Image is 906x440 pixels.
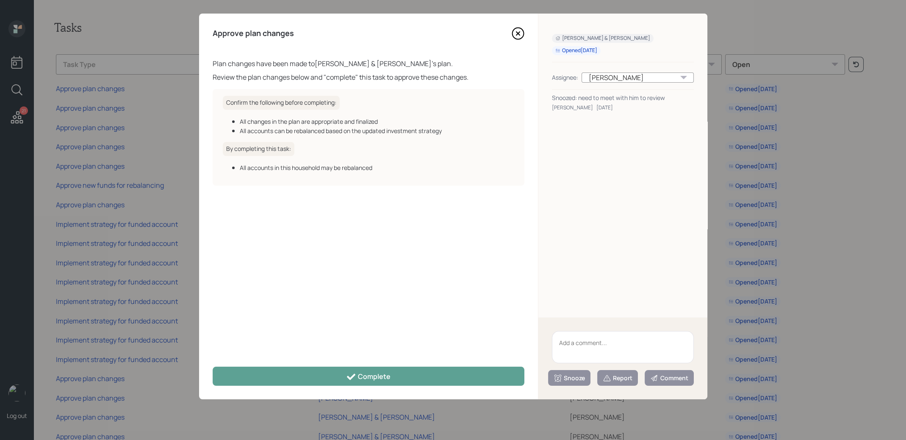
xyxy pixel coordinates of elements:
[555,47,597,54] div: Opened [DATE]
[548,370,590,386] button: Snooze
[346,372,391,382] div: Complete
[645,370,694,386] button: Comment
[240,126,514,135] div: All accounts can be rebalanced based on the updated investment strategy
[597,370,638,386] button: Report
[650,374,688,382] div: Comment
[552,104,593,111] div: [PERSON_NAME]
[223,142,294,156] h6: By completing this task:
[213,367,524,386] button: Complete
[223,96,340,110] h6: Confirm the following before completing:
[582,72,694,83] div: [PERSON_NAME]
[213,29,294,38] h4: Approve plan changes
[596,104,613,111] div: [DATE]
[554,374,585,382] div: Snooze
[213,72,524,82] div: Review the plan changes below and "complete" this task to approve these changes.
[552,73,578,82] div: Assignee:
[552,93,694,102] div: Snoozed: need to meet with him to review
[555,35,650,42] div: [PERSON_NAME] & [PERSON_NAME]
[240,117,514,126] div: All changes in the plan are appropriate and finalized
[240,163,514,172] div: All accounts in this household may be rebalanced
[213,58,524,69] div: Plan changes have been made to [PERSON_NAME] & [PERSON_NAME] 's plan.
[603,374,632,382] div: Report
